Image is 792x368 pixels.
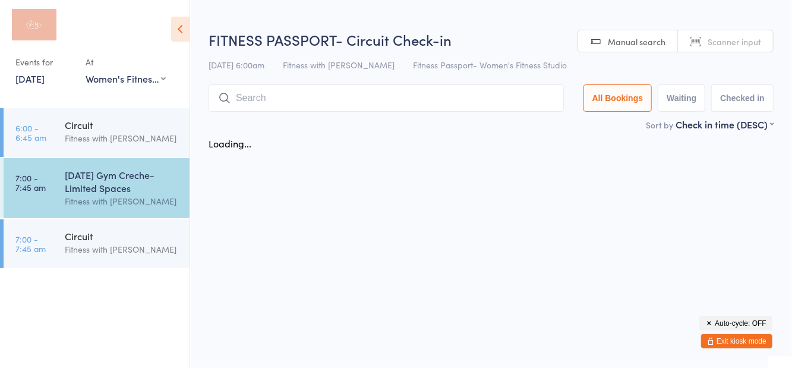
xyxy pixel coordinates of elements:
[711,84,774,112] button: Checked in
[15,52,74,72] div: Events for
[209,137,251,150] div: Loading...
[283,59,395,71] span: Fitness with [PERSON_NAME]
[65,229,179,243] div: Circuit
[708,36,761,48] span: Scanner input
[15,72,45,85] a: [DATE]
[4,108,190,157] a: 6:00 -6:45 amCircuitFitness with [PERSON_NAME]
[65,243,179,256] div: Fitness with [PERSON_NAME]
[15,173,46,192] time: 7:00 - 7:45 am
[15,123,46,142] time: 6:00 - 6:45 am
[583,84,652,112] button: All Bookings
[658,84,705,112] button: Waiting
[86,52,166,72] div: At
[12,9,56,40] img: Fitness with Zoe
[413,59,567,71] span: Fitness Passport- Women's Fitness Studio
[65,118,179,131] div: Circuit
[65,168,179,194] div: [DATE] Gym Creche- Limited Spaces
[15,234,46,253] time: 7:00 - 7:45 am
[86,72,166,85] div: Women's Fitness Studio- [STREET_ADDRESS]
[209,59,264,71] span: [DATE] 6:00am
[209,30,774,49] h2: FITNESS PASSPORT- Circuit Check-in
[701,334,772,348] button: Exit kiosk mode
[646,119,673,131] label: Sort by
[4,219,190,268] a: 7:00 -7:45 amCircuitFitness with [PERSON_NAME]
[699,316,772,331] button: Auto-cycle: OFF
[65,131,179,145] div: Fitness with [PERSON_NAME]
[608,36,665,48] span: Manual search
[4,158,190,218] a: 7:00 -7:45 am[DATE] Gym Creche- Limited SpacesFitness with [PERSON_NAME]
[209,84,564,112] input: Search
[676,118,774,131] div: Check in time (DESC)
[65,194,179,208] div: Fitness with [PERSON_NAME]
